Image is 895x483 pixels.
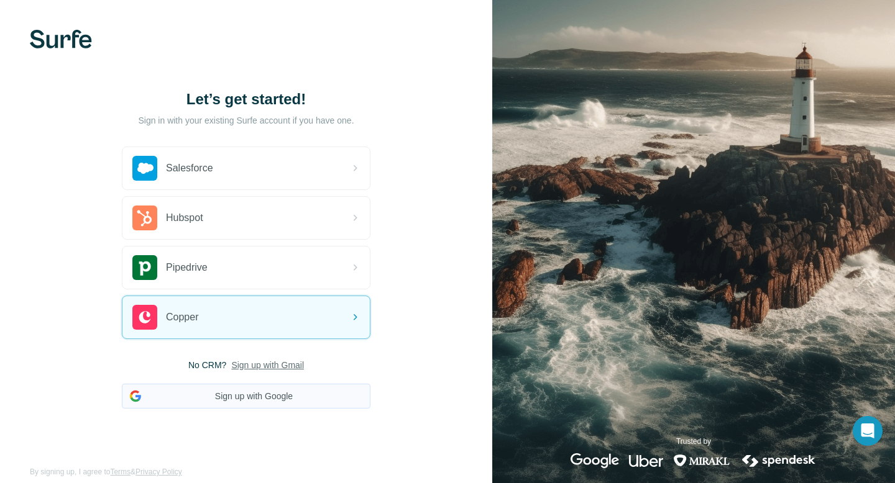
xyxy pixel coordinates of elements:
span: By signing up, I agree to & [30,466,182,477]
button: Sign up with Google [122,384,370,409]
img: spendesk's logo [740,453,817,468]
button: Sign up with Gmail [231,359,304,371]
img: google's logo [571,453,619,468]
img: salesforce's logo [132,156,157,181]
img: Surfe's logo [30,30,92,48]
span: Salesforce [166,161,213,176]
span: Pipedrive [166,260,208,275]
a: Privacy Policy [135,467,182,476]
img: copper's logo [132,305,157,330]
span: No CRM? [188,359,226,371]
span: Hubspot [166,210,203,225]
div: Open Intercom Messenger [853,416,883,446]
img: uber's logo [629,453,663,468]
img: hubspot's logo [132,205,157,230]
p: Sign in with your existing Surfe account if you have one. [138,114,354,127]
span: Copper [166,310,198,325]
a: Terms [110,467,131,476]
img: mirakl's logo [673,453,730,468]
h1: Let’s get started! [122,89,370,109]
p: Trusted by [676,436,711,447]
img: pipedrive's logo [132,255,157,280]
